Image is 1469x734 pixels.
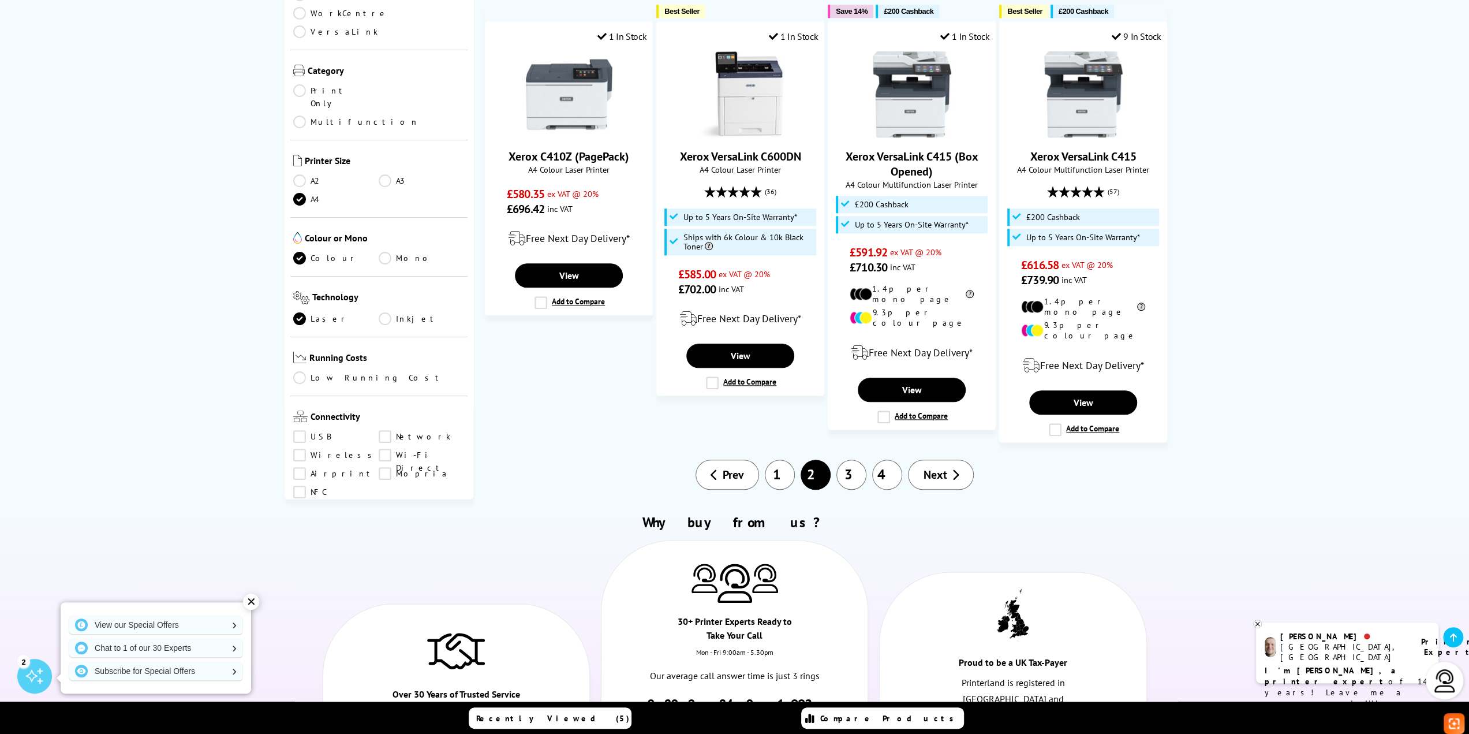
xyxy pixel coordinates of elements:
span: Category [308,65,465,79]
img: Xerox VersaLink C415 [1040,51,1127,137]
span: ex VAT @ 20% [1061,259,1113,270]
label: Add to Compare [1049,423,1119,436]
a: Wi-Fi Direct [379,449,465,461]
p: of 14 years! Leave me a message and I'll respond ASAP [1265,665,1430,720]
span: ex VAT @ 20% [719,269,770,280]
button: Best Seller [999,5,1048,18]
span: Recently Viewed (5) [476,713,630,724]
a: Recently Viewed (5) [469,707,631,729]
a: Xerox VersaLink C600DN [697,128,784,140]
a: 1 [765,460,795,490]
a: Chat to 1 of our 30 Experts [69,639,242,657]
div: Over 30 Years of Trusted Service [390,687,523,707]
a: Xerox VersaLink C600DN [680,149,801,164]
img: Connectivity [293,411,308,422]
span: Next [923,467,947,482]
button: £200 Cashback [1051,5,1114,18]
div: 1 In Stock [768,31,818,42]
span: A4 Colour Laser Printer [491,164,646,175]
li: 9.3p per colour page [1021,320,1145,341]
span: inc VAT [547,203,573,214]
img: Xerox VersaLink C600DN [697,51,784,137]
img: Category [293,65,305,76]
img: Printer Size [293,155,302,166]
button: Save 14% [828,5,873,18]
div: modal_delivery [491,222,646,255]
img: user-headset-light.svg [1433,669,1456,692]
span: Best Seller [664,7,700,16]
span: (57) [1108,181,1119,203]
img: Technology [293,291,310,304]
span: Colour or Mono [305,232,465,246]
span: £739.90 [1021,273,1059,288]
a: Network [379,430,465,443]
button: £200 Cashback [876,5,939,18]
div: [PERSON_NAME] [1280,631,1407,642]
div: modal_delivery [1006,349,1161,382]
a: 0800 840 1992 [647,695,822,713]
span: £696.42 [507,202,544,217]
span: Compare Products [820,713,960,724]
a: Colour [293,252,379,264]
a: View [686,344,794,368]
a: 4 [872,460,902,490]
span: ex VAT @ 20% [890,247,941,258]
span: £200 Cashback [884,7,933,16]
div: Proud to be a UK Tax-Payer [947,655,1080,675]
img: Xerox VersaLink C415 (Box Opened) [869,51,955,137]
span: Connectivity [311,411,465,424]
a: A4 [293,193,379,206]
span: £585.00 [678,267,716,282]
span: inc VAT [890,262,915,273]
span: Prev [723,467,744,482]
a: View [1029,390,1137,415]
a: Print Only [293,84,379,110]
a: Next [908,460,974,490]
img: Printer Experts [717,564,752,603]
a: Low Running Cost [293,371,465,384]
a: Xerox VersaLink C415 (Box Opened) [846,149,978,179]
a: Compare Products [801,707,964,729]
p: Our average call answer time is just 3 rings [641,668,828,684]
button: Best Seller [656,5,705,18]
a: Mono [379,252,465,264]
li: 1.4p per mono page [1021,296,1145,317]
span: Up to 5 Years On-Site Warranty* [683,213,797,222]
span: Technology [312,291,465,307]
div: 9 In Stock [1112,31,1161,42]
a: Xerox C410Z (PagePack) [509,149,629,164]
span: A4 Colour Multifunction Laser Printer [1006,164,1161,175]
a: A2 [293,174,379,187]
img: ashley-livechat.png [1265,637,1276,657]
span: £710.30 [850,260,887,275]
span: £580.35 [507,187,544,202]
span: Save 14% [836,7,868,16]
label: Add to Compare [706,377,776,389]
span: Running Costs [309,352,465,366]
div: 1 In Stock [597,31,646,42]
h2: Why buy from us? [317,513,1152,531]
a: NFC [293,486,379,498]
img: Running Costs [293,352,307,364]
a: View our Special Offers [69,616,242,634]
label: Add to Compare [877,411,948,423]
b: I'm [PERSON_NAME], a printer expert [1265,665,1399,687]
a: Wireless [293,449,379,461]
span: Best Seller [1007,7,1042,16]
span: Up to 5 Years On-Site Warranty* [1026,233,1140,242]
span: ex VAT @ 20% [547,188,599,199]
label: Add to Compare [534,296,605,309]
a: 3 [836,460,866,490]
img: Printer Experts [691,564,717,593]
span: £200 Cashback [1026,213,1080,222]
span: £591.92 [850,245,887,260]
a: Mopria [379,467,465,480]
a: Multifunction [293,115,419,128]
div: [GEOGRAPHIC_DATA], [GEOGRAPHIC_DATA] [1280,642,1407,662]
img: Printer Experts [752,564,778,593]
span: £702.00 [678,282,716,297]
span: Printer Size [305,155,465,169]
span: Ships with 6k Colour & 10k Black Toner [683,233,814,251]
span: inc VAT [719,284,744,295]
div: modal_delivery [663,303,818,335]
